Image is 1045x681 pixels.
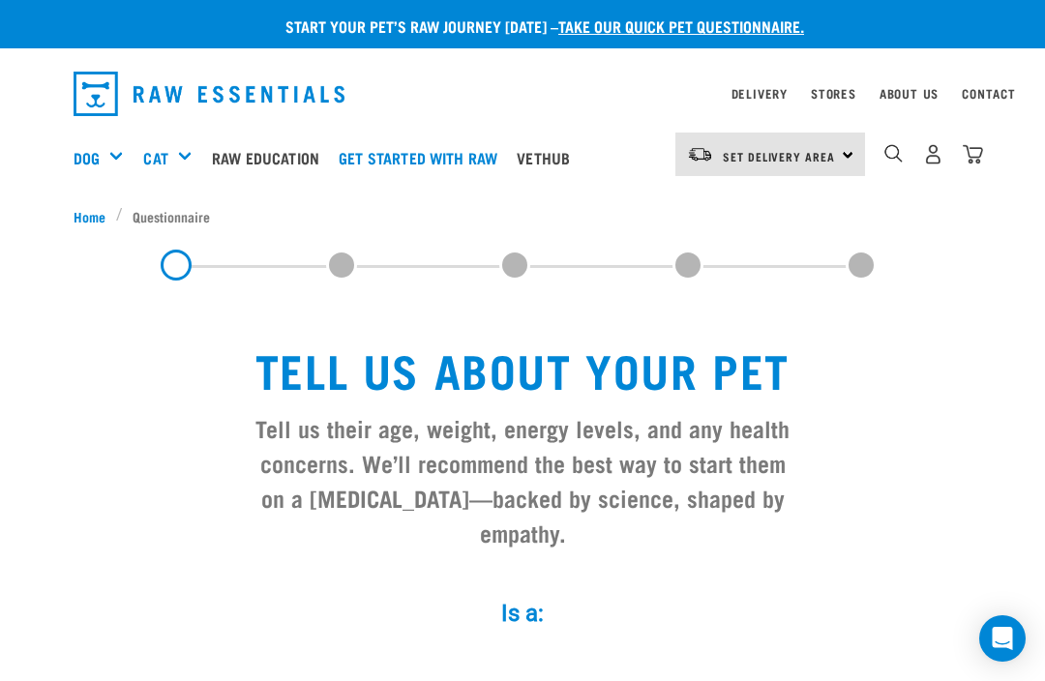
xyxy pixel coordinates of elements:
[232,596,813,631] label: Is a:
[74,206,105,226] span: Home
[884,144,903,163] img: home-icon-1@2x.png
[248,342,797,395] h1: Tell us about your pet
[979,615,1026,662] div: Open Intercom Messenger
[558,21,804,30] a: take our quick pet questionnaire.
[58,64,987,124] nav: dropdown navigation
[731,90,788,97] a: Delivery
[143,146,167,169] a: Cat
[687,146,713,163] img: van-moving.png
[74,206,116,226] a: Home
[512,119,584,196] a: Vethub
[74,206,971,226] nav: breadcrumbs
[923,144,943,164] img: user.png
[207,119,334,196] a: Raw Education
[811,90,856,97] a: Stores
[248,410,797,549] h3: Tell us their age, weight, energy levels, and any health concerns. We’ll recommend the best way t...
[74,72,344,116] img: Raw Essentials Logo
[334,119,512,196] a: Get started with Raw
[74,146,100,169] a: Dog
[963,144,983,164] img: home-icon@2x.png
[723,153,835,160] span: Set Delivery Area
[880,90,939,97] a: About Us
[962,90,1016,97] a: Contact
